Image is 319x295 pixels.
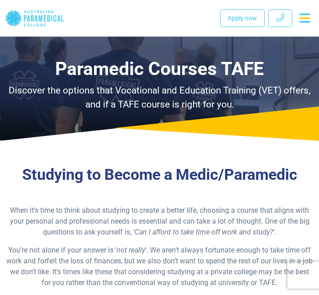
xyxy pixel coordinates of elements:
[117,246,145,254] span: not really
[8,246,117,254] span: You’re not alone if your answer is ‘
[6,246,313,287] span: ‘. We aren’t always fortunate enough to take time off work and forfeit the loss of finances, but ...
[135,228,273,236] span: Can I afford to take time off work and study?
[10,206,310,236] span: When it’s time to think about studying to create a better life, choosing a course that aligns wit...
[273,228,276,236] span: ‘.
[5,4,64,33] a: Australian Paramedical College
[5,165,314,184] h3: Studying to Become a Medic/Paramedic
[5,84,314,112] div: Discover the options that Vocational and Education Training (VET) offers, and if a TAFE course is...
[296,10,314,26] button: Toggle navigation
[5,58,314,80] h1: Paramedic Courses TAFE
[220,9,265,27] a: Apply now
